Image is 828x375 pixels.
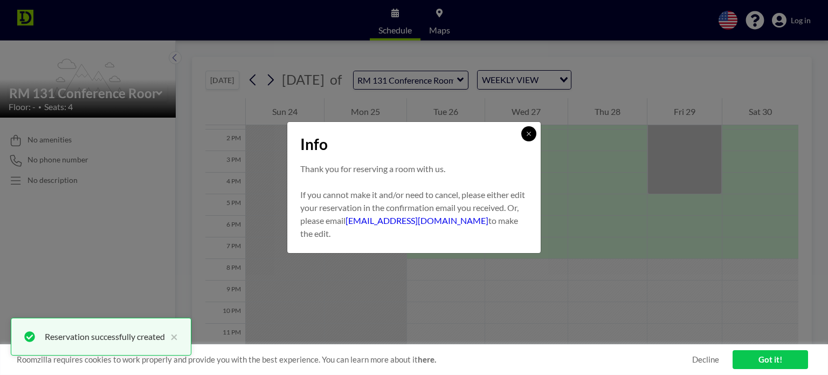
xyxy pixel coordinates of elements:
span: Info [300,135,328,154]
p: If you cannot make it and/or need to cancel, please either edit your reservation in the confirmat... [300,188,528,240]
div: Reservation successfully created [45,330,165,343]
a: here. [418,354,436,364]
span: Roomzilla requires cookies to work properly and provide you with the best experience. You can lea... [17,354,692,365]
p: Thank you for reserving a room with us. [300,162,528,175]
a: Got it! [733,350,808,369]
a: Decline [692,354,719,365]
button: close [165,330,178,343]
a: [EMAIL_ADDRESS][DOMAIN_NAME] [346,215,488,226]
